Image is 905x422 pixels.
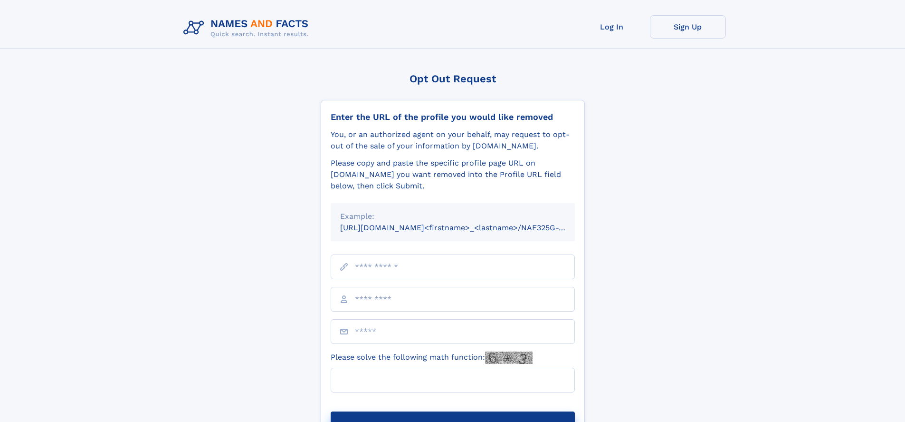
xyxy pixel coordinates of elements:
[331,129,575,152] div: You, or an authorized agent on your behalf, may request to opt-out of the sale of your informatio...
[340,211,565,222] div: Example:
[331,112,575,122] div: Enter the URL of the profile you would like removed
[331,352,533,364] label: Please solve the following math function:
[180,15,316,41] img: Logo Names and Facts
[650,15,726,39] a: Sign Up
[340,223,593,232] small: [URL][DOMAIN_NAME]<firstname>_<lastname>/NAF325G-xxxxxxxx
[574,15,650,39] a: Log In
[331,157,575,192] div: Please copy and paste the specific profile page URL on [DOMAIN_NAME] you want removed into the Pr...
[321,73,585,85] div: Opt Out Request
